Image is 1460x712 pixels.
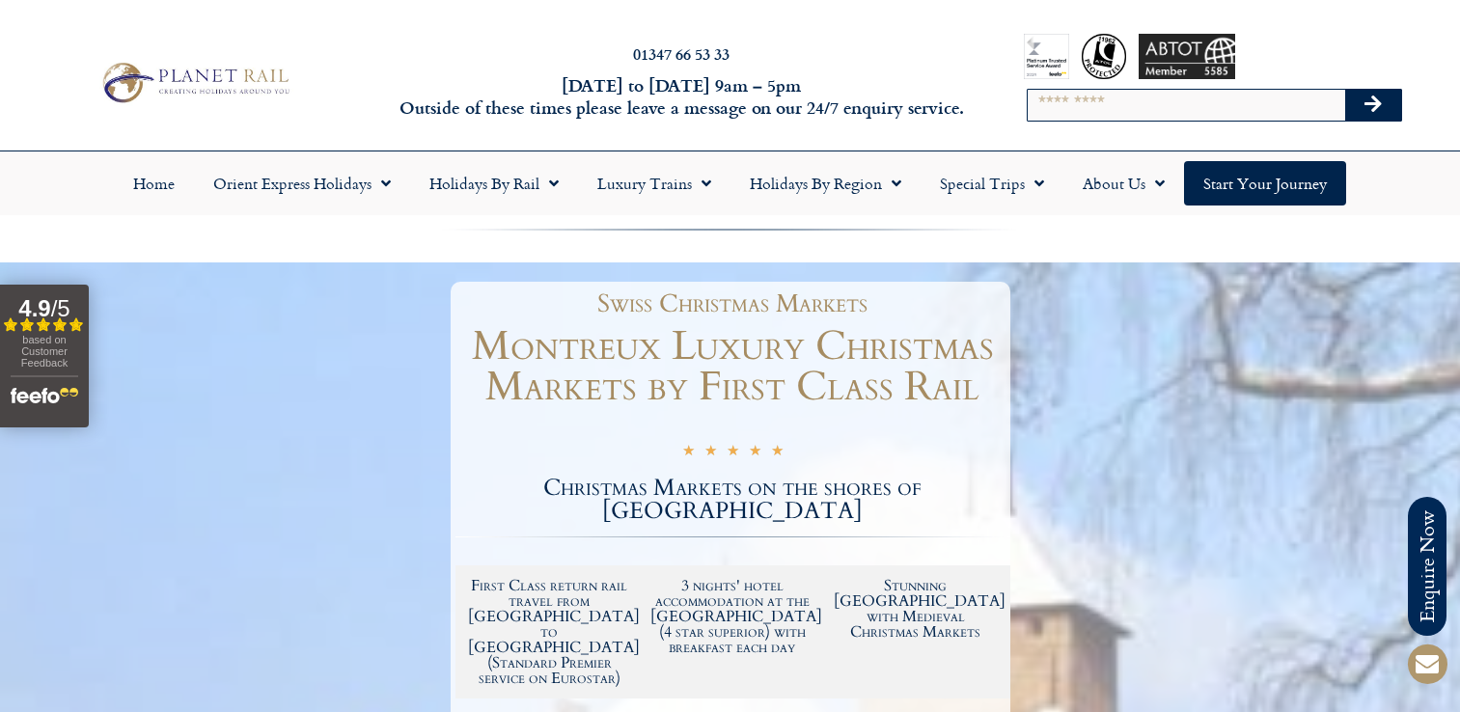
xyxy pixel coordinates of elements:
[730,161,921,205] a: Holidays by Region
[10,161,1450,205] nav: Menu
[771,442,784,464] i: ★
[650,578,814,655] h2: 3 nights' hotel accommodation at the [GEOGRAPHIC_DATA] (4 star superior) with breakfast each day
[468,578,632,686] h2: First Class return rail travel from [GEOGRAPHIC_DATA] to [GEOGRAPHIC_DATA] (Standard Premier serv...
[394,74,968,120] h6: [DATE] to [DATE] 9am – 5pm Outside of these times please leave a message on our 24/7 enquiry serv...
[1184,161,1346,205] a: Start your Journey
[95,58,294,107] img: Planet Rail Train Holidays Logo
[455,326,1010,407] h1: Montreux Luxury Christmas Markets by First Class Rail
[455,477,1010,523] h2: Christmas Markets on the shores of [GEOGRAPHIC_DATA]
[682,439,784,464] div: 5/5
[1063,161,1184,205] a: About Us
[465,291,1001,316] h1: Swiss Christmas Markets
[727,442,739,464] i: ★
[1345,90,1401,121] button: Search
[633,42,730,65] a: 01347 66 53 33
[578,161,730,205] a: Luxury Trains
[834,578,998,640] h2: Stunning [GEOGRAPHIC_DATA] with Medieval Christmas Markets
[194,161,410,205] a: Orient Express Holidays
[114,161,194,205] a: Home
[921,161,1063,205] a: Special Trips
[704,442,717,464] i: ★
[410,161,578,205] a: Holidays by Rail
[682,442,695,464] i: ★
[749,442,761,464] i: ★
